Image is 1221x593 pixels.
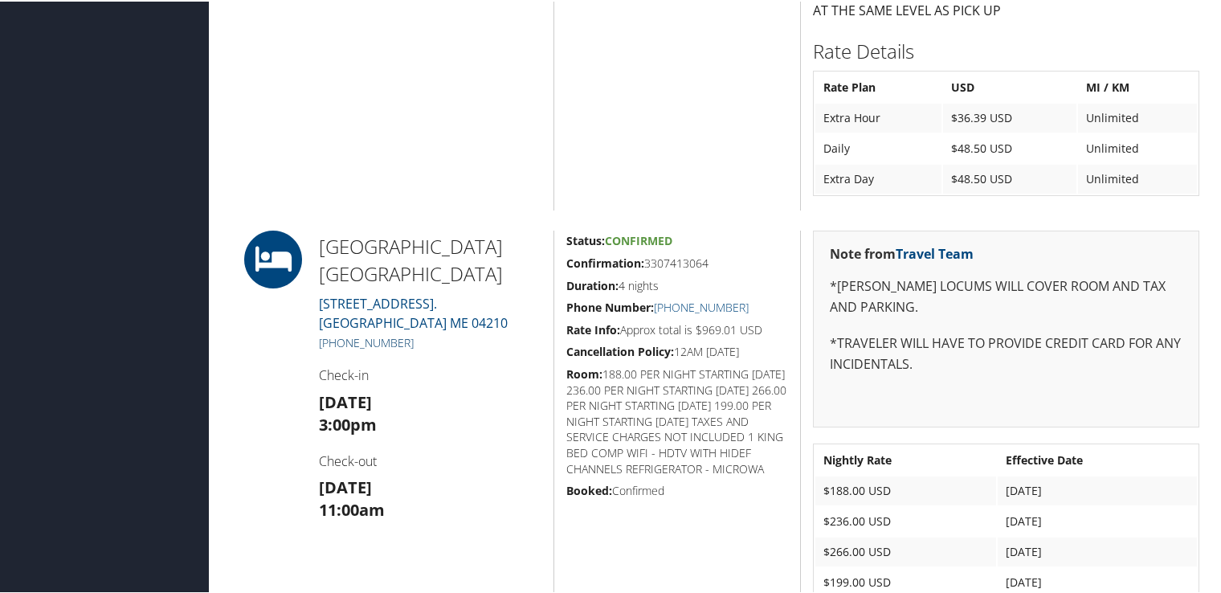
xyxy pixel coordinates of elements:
td: $266.00 USD [815,536,996,565]
td: Unlimited [1078,102,1197,131]
h5: Confirmed [566,481,788,497]
th: MI / KM [1078,72,1197,100]
h5: Approx total is $969.01 USD [566,321,788,337]
strong: Duration: [566,276,619,292]
a: Travel Team [896,243,974,261]
td: Unlimited [1078,163,1197,192]
strong: [DATE] [319,475,372,497]
p: *[PERSON_NAME] LOCUMS WILL COVER ROOM AND TAX AND PARKING. [830,275,1182,316]
strong: 11:00am [319,497,385,519]
h4: Check-in [319,365,541,382]
h5: 12AM [DATE] [566,342,788,358]
th: Effective Date [998,444,1197,473]
strong: 3:00pm [319,412,377,434]
a: [PHONE_NUMBER] [654,298,749,313]
strong: Note from [830,243,974,261]
td: Extra Day [815,163,941,192]
h2: Rate Details [813,36,1199,63]
td: $36.39 USD [943,102,1076,131]
td: [DATE] [998,505,1197,534]
strong: Booked: [566,481,612,497]
a: [STREET_ADDRESS].[GEOGRAPHIC_DATA] ME 04210 [319,293,508,330]
td: [DATE] [998,475,1197,504]
strong: Phone Number: [566,298,654,313]
h5: 188.00 PER NIGHT STARTING [DATE] 236.00 PER NIGHT STARTING [DATE] 266.00 PER NIGHT STARTING [DATE... [566,365,788,475]
strong: Room: [566,365,602,380]
td: [DATE] [998,536,1197,565]
a: [PHONE_NUMBER] [319,333,414,349]
th: USD [943,72,1076,100]
td: $188.00 USD [815,475,996,504]
td: $48.50 USD [943,163,1076,192]
td: Extra Hour [815,102,941,131]
th: Rate Plan [815,72,941,100]
p: *TRAVELER WILL HAVE TO PROVIDE CREDIT CARD FOR ANY INCIDENTALS. [830,332,1182,373]
td: Unlimited [1078,133,1197,162]
h5: 4 nights [566,276,788,292]
td: Daily [815,133,941,162]
span: Confirmed [605,231,672,247]
strong: Confirmation: [566,254,644,269]
strong: Status: [566,231,605,247]
h2: [GEOGRAPHIC_DATA] [GEOGRAPHIC_DATA] [319,231,541,285]
td: $48.50 USD [943,133,1076,162]
strong: [DATE] [319,390,372,411]
th: Nightly Rate [815,444,996,473]
td: $236.00 USD [815,505,996,534]
strong: Rate Info: [566,321,620,336]
strong: Cancellation Policy: [566,342,674,358]
h5: 3307413064 [566,254,788,270]
h4: Check-out [319,451,541,468]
